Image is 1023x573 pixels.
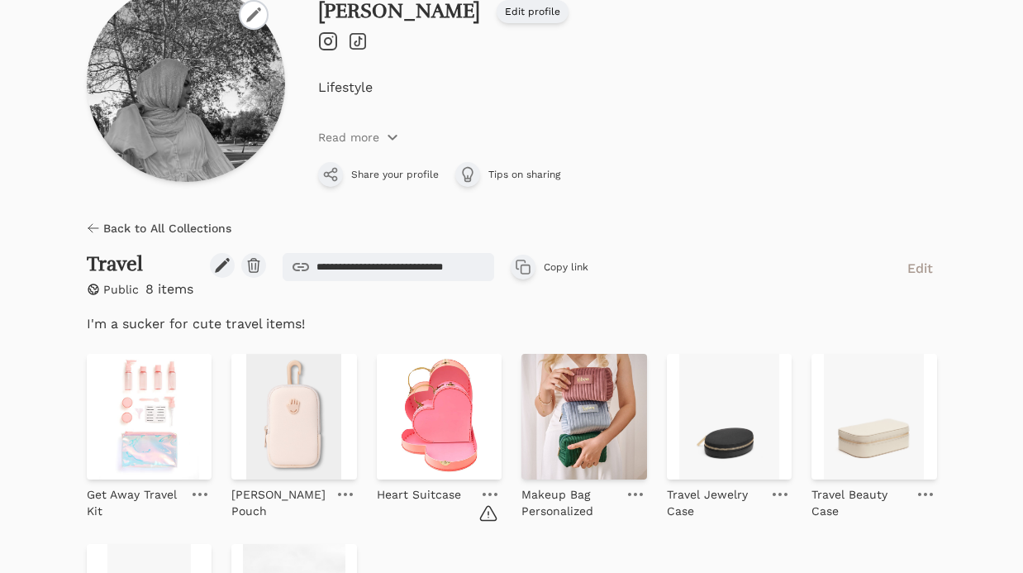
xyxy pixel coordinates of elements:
[87,486,183,519] p: Get Away Travel Kit
[811,354,937,480] img: Travel Beauty Case
[231,480,327,519] a: [PERSON_NAME] Pouch
[318,129,379,146] p: Read more
[377,480,461,503] a: Heart Suitcase
[87,480,183,519] a: Get Away Travel Kit
[907,259,933,279] span: Edit
[667,354,792,480] img: Travel Jewelry Case
[87,253,193,276] h2: Travel
[318,162,439,187] button: Share your profile
[488,168,560,181] span: Tips on sharing
[318,129,399,146] button: Read more
[521,354,647,480] img: Makeup Bag Personalized
[903,253,937,283] a: Edit
[231,486,327,519] p: [PERSON_NAME] Pouch
[667,480,763,519] a: Travel Jewelry Case
[455,162,560,187] a: Tips on sharing
[231,354,357,480] img: Touchette Pouch
[811,480,907,519] a: Travel Beauty Case
[377,354,502,480] img: Heart Suitcase
[521,480,617,519] a: Makeup Bag Personalized
[87,220,231,236] a: Back to All Collections
[521,486,617,519] p: Makeup Bag Personalized
[103,220,231,236] span: Back to All Collections
[351,168,439,181] span: Share your profile
[511,255,588,279] button: Copy link
[811,486,907,519] p: Travel Beauty Case
[145,279,193,299] p: 8 items
[103,281,139,298] p: Public
[667,486,763,519] p: Travel Jewelry Case
[87,314,937,334] p: I'm a sucker for cute travel items!
[544,260,588,274] span: Copy link
[318,78,937,98] p: Lifestyle
[377,486,461,503] p: Heart Suitcase
[87,354,212,480] img: Get Away Travel Kit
